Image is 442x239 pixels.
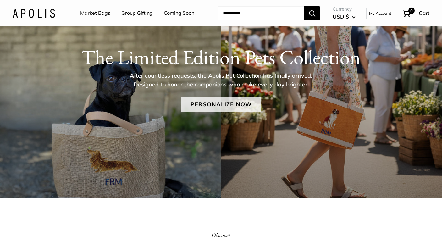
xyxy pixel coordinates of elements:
a: Group Gifting [121,8,153,18]
a: My Account [369,9,391,17]
p: After countless requests, the Apolis Pet Collection has finally arrived. Designed to honor the co... [119,71,323,89]
span: USD $ [333,13,349,20]
img: Apolis [13,8,55,18]
span: Currency [333,5,356,14]
h1: The Limited Edition Pets Collection [13,45,429,69]
button: USD $ [333,12,356,22]
a: 0 Cart [402,8,429,18]
a: Coming Soon [164,8,194,18]
input: Search... [218,6,304,20]
span: 0 [408,8,415,14]
a: Personalize Now [181,97,261,112]
button: Search [304,6,320,20]
span: Cart [419,10,429,16]
a: Market Bags [80,8,110,18]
